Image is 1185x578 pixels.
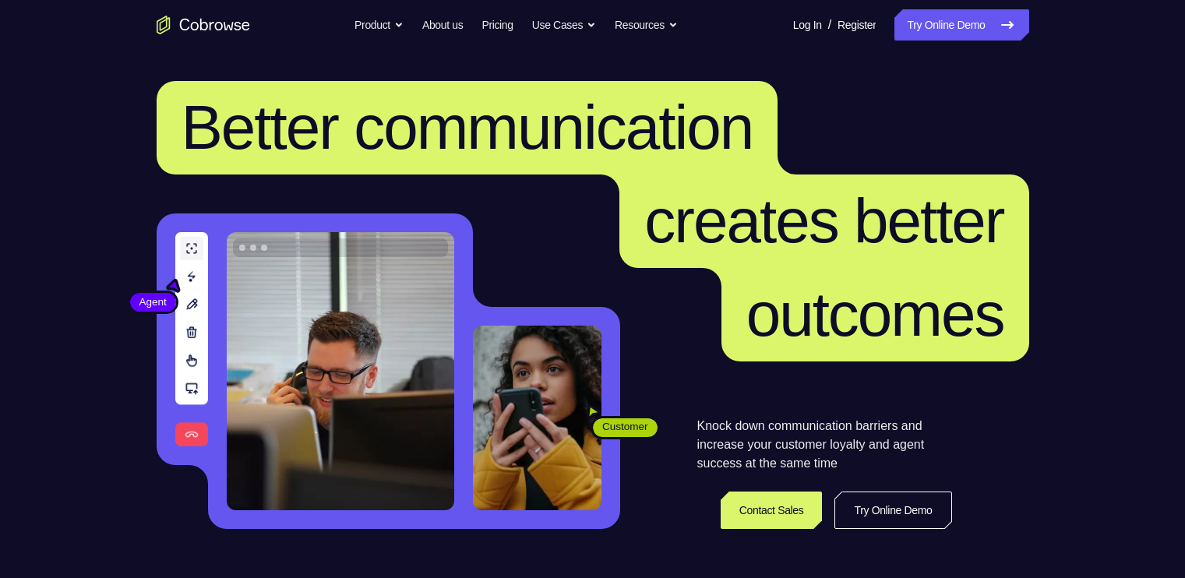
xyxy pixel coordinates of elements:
a: Pricing [481,9,513,41]
img: A customer support agent talking on the phone [227,232,454,510]
img: A customer holding their phone [473,326,601,510]
span: creates better [644,186,1003,256]
button: Resources [615,9,678,41]
a: Register [838,9,876,41]
a: Log In [793,9,822,41]
span: outcomes [746,280,1004,349]
a: Try Online Demo [894,9,1028,41]
a: About us [422,9,463,41]
button: Product [354,9,404,41]
p: Knock down communication barriers and increase your customer loyalty and agent success at the sam... [697,417,952,473]
span: Better communication [182,93,753,162]
a: Contact Sales [721,492,823,529]
button: Use Cases [532,9,596,41]
a: Go to the home page [157,16,250,34]
span: / [828,16,831,34]
a: Try Online Demo [834,492,951,529]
